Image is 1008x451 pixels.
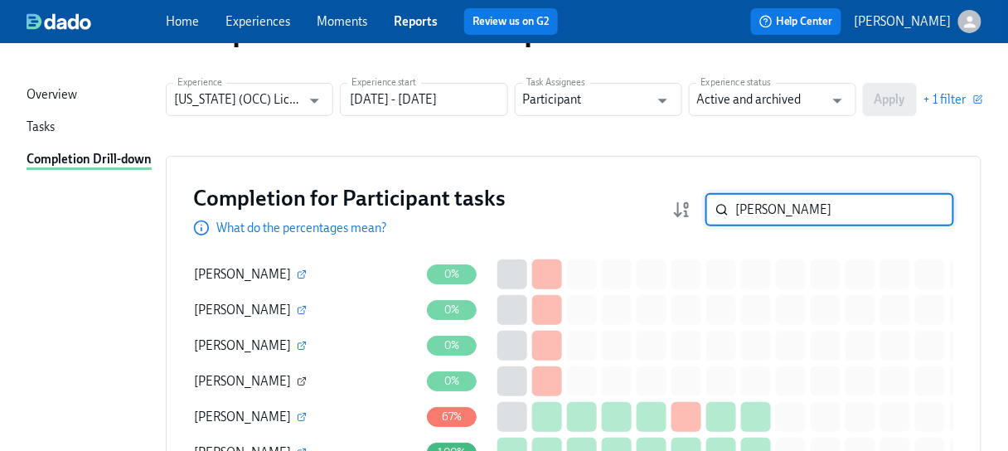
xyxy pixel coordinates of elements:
[27,13,91,30] img: dado
[751,8,841,35] button: Help Center
[923,91,981,108] button: + 1 filter
[27,119,153,138] a: Tasks
[672,200,692,220] svg: Completion rate (low to high)
[27,86,77,105] div: Overview
[194,267,291,282] span: [PERSON_NAME]
[855,13,952,30] p: [PERSON_NAME]
[27,119,55,138] div: Tasks
[472,13,550,30] a: Review us on G2
[194,338,291,353] span: [PERSON_NAME]
[194,374,291,389] span: [PERSON_NAME]
[216,220,386,236] p: What do the percentages mean?
[317,14,367,29] a: Moments
[193,183,506,213] h3: Completion for Participant tasks
[434,339,469,352] span: 0%
[464,8,558,35] button: Review us on G2
[194,410,291,424] span: [PERSON_NAME]
[194,303,291,318] span: [PERSON_NAME]
[735,193,954,226] input: Search by name
[225,14,290,29] a: Experiences
[434,268,469,280] span: 0%
[302,88,327,114] button: Open
[825,88,850,114] button: Open
[394,14,438,29] a: Reports
[855,10,981,33] button: [PERSON_NAME]
[434,303,469,316] span: 0%
[759,13,833,30] span: Help Center
[166,14,199,29] a: Home
[434,375,469,387] span: 0%
[27,151,153,170] a: Completion Drill-down
[432,410,472,423] span: 67%
[650,88,676,114] button: Open
[27,86,153,105] a: Overview
[27,13,166,30] a: dado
